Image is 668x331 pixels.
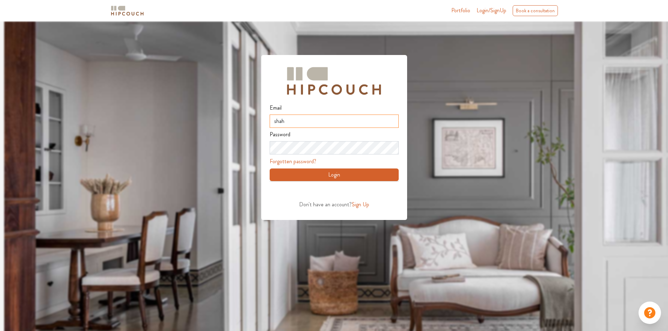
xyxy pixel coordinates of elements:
[270,115,399,128] input: Eg: johndoe@gmail.com
[266,184,402,199] iframe: Sign in with Google Button
[513,5,558,16] div: Book a consultation
[451,6,470,15] a: Portfolio
[299,200,352,208] span: Don't have an account?
[270,168,399,181] button: Login
[110,5,145,17] img: logo-horizontal.svg
[270,128,290,141] label: Password
[270,157,316,165] a: Forgotten password?
[477,6,506,14] span: Login/SignUp
[110,3,145,19] span: logo-horizontal.svg
[352,200,369,208] span: Sign Up
[270,101,282,115] label: Email
[283,63,384,98] img: Hipcouch Logo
